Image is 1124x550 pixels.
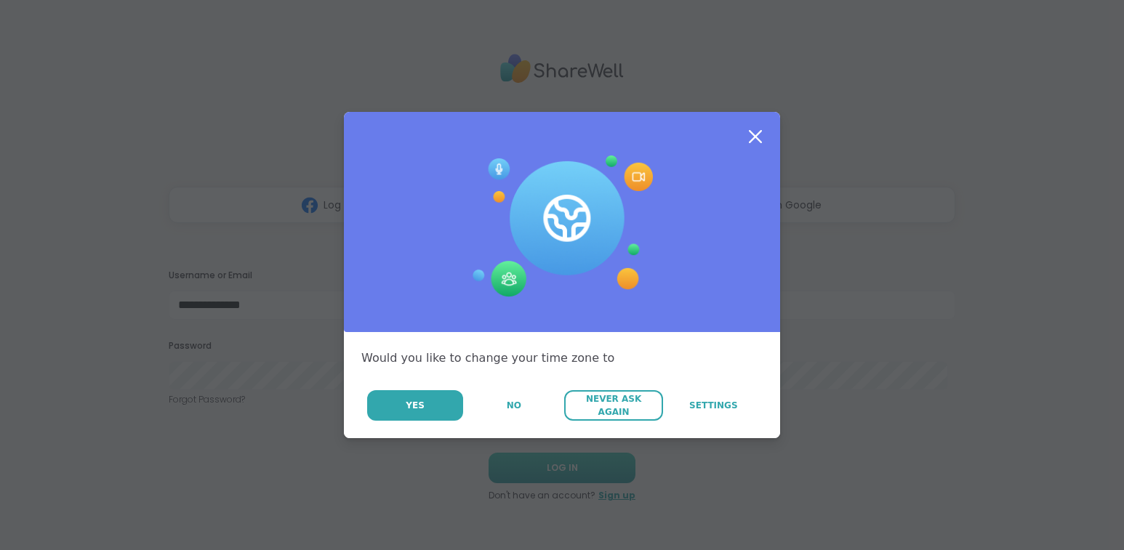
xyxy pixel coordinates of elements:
button: Never Ask Again [564,390,662,421]
span: Never Ask Again [571,392,655,418]
a: Settings [665,390,763,421]
button: No [465,390,563,421]
span: No [507,399,521,412]
div: Would you like to change your time zone to [361,349,763,367]
span: Settings [689,399,738,412]
button: Yes [367,390,463,421]
span: Yes [406,399,425,412]
img: Session Experience [471,155,653,298]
